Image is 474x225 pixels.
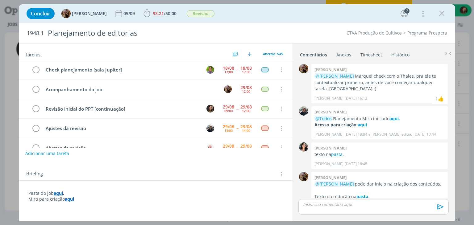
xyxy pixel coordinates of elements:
button: Adicionar uma tarefa [25,148,69,159]
button: A [206,143,215,152]
p: Planejamento Miro iniciado [314,116,445,122]
img: T [206,66,214,74]
span: [DATE] 10:44 [414,132,436,137]
button: 7 [399,9,409,18]
div: 29/08 [223,105,234,109]
button: Concluir [27,8,55,19]
span: -- [236,126,238,130]
div: 14:00 [242,129,250,132]
div: dialog [19,4,455,221]
div: 18/08 [223,66,234,70]
button: M [206,124,215,133]
div: Check planejamento [sala Jupiter] [43,66,201,74]
div: 12:00 [242,90,250,93]
p: Miro para criação [28,196,282,202]
span: / [164,10,165,16]
b: [PERSON_NAME] [314,145,347,151]
b: [PERSON_NAME] [314,109,347,115]
img: T [299,142,308,152]
a: pasta [331,151,343,157]
span: Briefing [26,170,43,178]
p: texto na . [314,151,445,157]
button: Revisão [186,10,215,18]
button: A [223,84,233,94]
img: J [206,105,214,112]
div: Anexos [336,52,351,58]
p: Texto da redação na . [314,194,445,200]
img: A [206,144,214,152]
span: -- [236,145,238,150]
a: CTVA Produção de Cultivos [347,30,402,36]
span: [DATE] 16:12 [345,96,367,101]
span: e [PERSON_NAME] editou [368,132,412,137]
img: arrow-down.svg [248,52,252,56]
button: A[PERSON_NAME] [61,9,107,18]
a: aqui [358,122,367,128]
img: A [299,64,308,73]
a: aqui [65,196,74,202]
div: Mayara Peruzzo [438,95,444,102]
img: M [299,106,308,116]
span: Tarefas [25,50,40,58]
div: 09:00 [224,109,233,112]
a: pasta [356,194,368,199]
b: [PERSON_NAME] [314,175,347,180]
a: Histórico [391,49,410,58]
span: -- [236,107,238,111]
span: -- [236,67,238,72]
span: @[PERSON_NAME] [315,181,354,187]
strong: Acesso para criação: [314,122,358,128]
div: 1 [435,96,438,102]
strong: . [63,190,64,196]
div: 29/08 [240,105,252,109]
div: 29/08 [240,125,252,129]
div: 29/08 [240,85,252,90]
div: 17:30 [242,70,250,74]
div: Planejamento de editorias [45,26,269,41]
img: M [206,125,214,132]
button: T [206,65,215,74]
div: 7 [404,8,410,14]
span: 93:21 [153,10,164,16]
span: @[PERSON_NAME] [315,73,354,79]
div: Revisão inicial do PPT [continuação] [43,105,201,113]
span: Abertas 7/45 [263,51,283,56]
img: A [299,172,308,181]
div: 29/08 [223,144,234,148]
button: 93:21/50:00 [142,9,178,18]
p: Marquei check com o Thales, pra ele te contextualizar primeiro, antes de você começar qualquer ta... [314,73,445,92]
p: pode dar início na criação dos conteúdos. [314,181,445,187]
div: Ajustes da revisão [43,125,201,132]
button: J [206,104,215,113]
a: aqui [54,190,63,196]
p: Pasta do job [28,190,282,196]
div: 29/08 [240,144,252,148]
div: 17:00 [224,70,233,74]
p: [PERSON_NAME] [314,96,343,101]
div: 12:00 [242,109,250,112]
div: 29/08 [223,125,234,129]
span: [PERSON_NAME] [72,11,107,16]
a: aqui. [389,116,400,121]
span: [DATE] 16:45 [345,161,367,167]
b: [PERSON_NAME] [314,67,347,72]
div: 05/09 [123,11,136,16]
a: Programa Prospera [407,30,447,36]
span: @Todos [315,116,332,121]
img: A [224,85,232,93]
p: [PERSON_NAME] [314,132,343,137]
p: [PERSON_NAME] [314,161,343,167]
div: 13:00 [224,129,233,132]
div: Ajustes da revisão [43,144,201,152]
a: Timesheet [360,49,382,58]
a: Comentários [300,49,327,58]
span: 50:00 [165,10,177,16]
img: A [61,9,71,18]
span: Concluir [31,11,50,16]
div: Acompanhamento do job [43,86,218,93]
div: 18/08 [240,66,252,70]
